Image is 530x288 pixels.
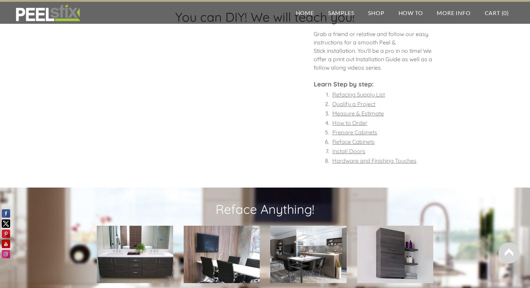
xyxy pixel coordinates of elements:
[332,157,416,164] a: Hardware and Finishing Touches
[332,129,377,136] a: Prepare Cabinets
[332,100,375,107] a: Qualify a Project
[332,148,365,155] a: Install Doors
[332,119,367,126] a: How to Order
[478,2,516,24] a: Cart (0)
[314,80,374,88] font: Learn Step by step:
[289,2,321,24] a: Home
[332,138,375,145] a: Reface Cabinets
[361,2,391,24] a: Shop
[430,2,477,24] a: More Info
[14,4,82,22] img: REFACE SUPPLIES
[332,91,385,98] a: Refacing Supply List
[270,226,347,283] img: Picture
[503,9,507,16] span: 0
[216,201,314,217] font: Reface Anything!
[357,226,434,283] img: Picture
[392,2,430,24] a: How To
[97,226,173,283] img: Picture
[184,226,260,283] img: Picture
[321,2,361,24] a: Samples
[314,30,432,88] span: Grab a friend or relative and follow our easy instructions for a smooth Peel & Stick installation...
[332,110,384,117] a: Measure & Estimate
